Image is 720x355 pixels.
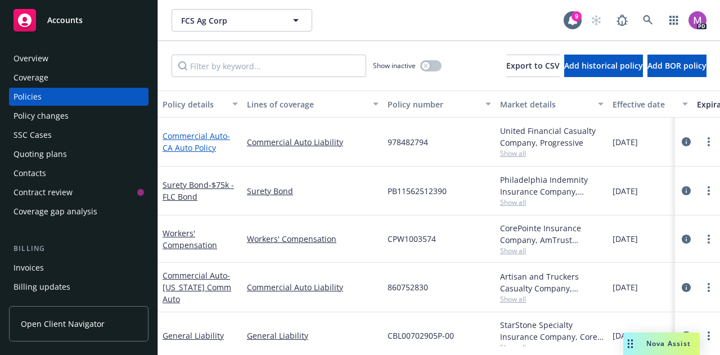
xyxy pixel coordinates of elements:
button: Nova Assist [623,332,700,355]
a: Search [637,9,659,32]
span: [DATE] [613,136,638,148]
a: Quoting plans [9,145,148,163]
a: Policy changes [9,107,148,125]
div: Overview [13,50,48,68]
a: Coverage [9,69,148,87]
button: FCS Ag Corp [172,9,312,32]
div: Effective date [613,98,676,110]
div: Artisan and Truckers Casualty Company, Progressive [500,271,604,294]
span: CBL00702905P-00 [388,330,454,341]
a: Workers' Compensation [163,228,217,250]
a: Workers' Compensation [247,233,379,245]
button: Policy number [383,91,496,118]
span: Show inactive [373,61,416,70]
span: Show all [500,197,604,207]
div: CorePointe Insurance Company, AmTrust Financial Services, Risico Insurance Services, Inc. [500,222,604,246]
a: more [702,184,715,197]
a: circleInformation [679,329,693,343]
button: Policy details [158,91,242,118]
div: Invoices [13,259,44,277]
div: SSC Cases [13,126,52,144]
div: Policy number [388,98,479,110]
div: United Financial Casualty Company, Progressive [500,125,604,149]
a: Coverage gap analysis [9,203,148,221]
a: Invoices [9,259,148,277]
span: Add BOR policy [647,60,706,71]
a: Contract review [9,183,148,201]
a: circleInformation [679,281,693,294]
a: more [702,281,715,294]
button: Add historical policy [564,55,643,77]
div: StarStone Specialty Insurance Company, Core Specialty, Amwins [500,319,604,343]
span: Export to CSV [506,60,560,71]
div: Drag to move [623,332,637,355]
img: photo [688,11,706,29]
a: Commercial Auto Liability [247,281,379,293]
a: Overview [9,50,148,68]
a: Accounts [9,5,148,36]
a: circleInformation [679,232,693,246]
span: Show all [500,149,604,158]
a: Contacts [9,164,148,182]
button: Effective date [608,91,692,118]
button: Lines of coverage [242,91,383,118]
div: Contract review [13,183,73,201]
a: Surety Bond [247,185,379,197]
a: Commercial Auto Liability [247,136,379,148]
a: more [702,232,715,246]
a: General Liability [247,330,379,341]
a: circleInformation [679,184,693,197]
a: General Liability [163,330,224,341]
a: Start snowing [585,9,607,32]
div: Lines of coverage [247,98,366,110]
a: Switch app [663,9,685,32]
span: [DATE] [613,330,638,341]
span: Add historical policy [564,60,643,71]
div: Coverage [13,69,48,87]
input: Filter by keyword... [172,55,366,77]
span: Show all [500,343,604,352]
span: Show all [500,294,604,304]
div: Market details [500,98,591,110]
span: 860752830 [388,281,428,293]
div: Quoting plans [13,145,67,163]
a: Commercial Auto [163,270,231,304]
span: Accounts [47,16,83,25]
span: [DATE] [613,281,638,293]
a: Billing updates [9,278,148,296]
div: 9 [571,11,582,21]
button: Add BOR policy [647,55,706,77]
span: [DATE] [613,233,638,245]
div: Billing updates [13,278,70,296]
div: Policy details [163,98,226,110]
a: Surety Bond [163,179,234,202]
button: Export to CSV [506,55,560,77]
div: Philadelphia Indemnity Insurance Company, Philadelphia Insurance Companies, Surety1 [500,174,604,197]
span: PB11562512390 [388,185,447,197]
div: Coverage gap analysis [13,203,97,221]
div: Policies [13,88,42,106]
span: 978482794 [388,136,428,148]
a: more [702,329,715,343]
button: Market details [496,91,608,118]
a: circleInformation [679,135,693,149]
span: Nova Assist [646,339,691,348]
div: Contacts [13,164,46,182]
span: [DATE] [613,185,638,197]
a: Commercial Auto [163,131,230,153]
a: SSC Cases [9,126,148,144]
a: more [702,135,715,149]
span: FCS Ag Corp [181,15,278,26]
span: Open Client Navigator [21,318,105,330]
span: CPW1003574 [388,233,436,245]
span: Show all [500,246,604,255]
a: Policies [9,88,148,106]
div: Billing [9,243,148,254]
span: - [US_STATE] Comm Auto [163,270,231,304]
div: Policy changes [13,107,69,125]
a: Report a Bug [611,9,633,32]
